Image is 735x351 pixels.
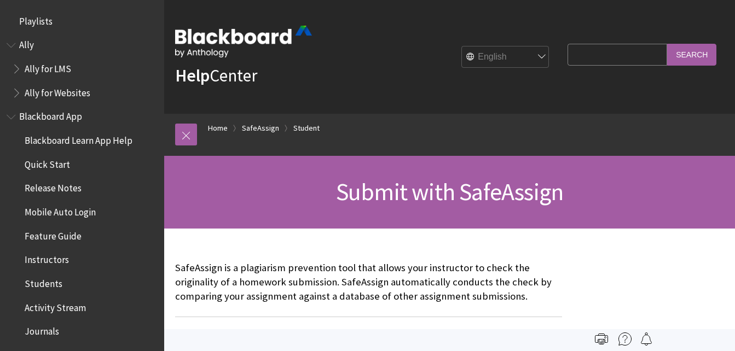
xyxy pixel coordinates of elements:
img: Blackboard by Anthology [175,26,312,57]
span: Ally [19,36,34,51]
span: Journals [25,323,59,337]
span: Submit with SafeAssign [336,177,563,207]
a: HelpCenter [175,65,257,86]
span: Playlists [19,12,53,27]
span: Instructors [25,251,69,266]
span: Release Notes [25,179,82,194]
nav: Book outline for Anthology Ally Help [7,36,158,102]
p: SafeAssign is a plagiarism prevention tool that allows your instructor to check the originality o... [175,261,562,304]
a: Student [293,121,320,135]
span: Ally for LMS [25,60,71,74]
nav: Book outline for Playlists [7,12,158,31]
a: Home [208,121,228,135]
span: Blackboard App [19,108,82,122]
span: Students [25,274,62,289]
span: Mobile Auto Login [25,203,96,218]
span: Feature Guide [25,227,82,242]
select: Site Language Selector [462,46,549,68]
input: Search [667,44,716,65]
img: Follow this page [640,332,653,346]
span: Blackboard Learn App Help [25,131,132,146]
a: SafeAssign [242,121,279,135]
span: Quick Start [25,155,70,170]
img: More help [618,332,632,346]
span: Ally for Websites [25,84,90,98]
img: Print [595,332,608,346]
strong: Help [175,65,210,86]
span: Activity Stream [25,299,86,313]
